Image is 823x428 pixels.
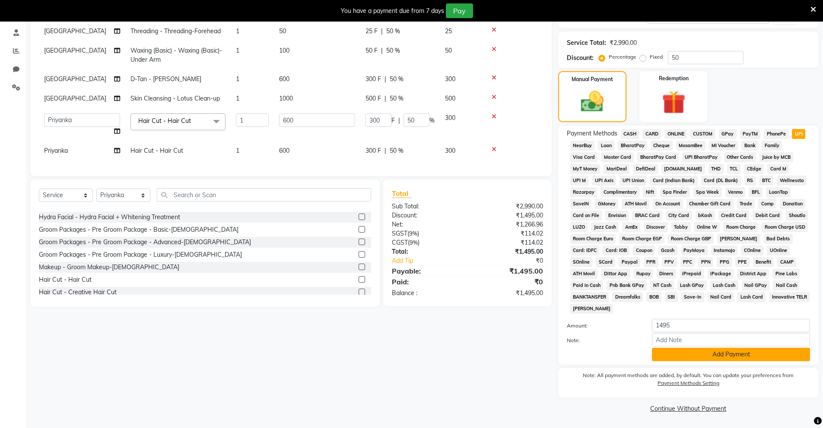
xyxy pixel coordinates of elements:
span: PPE [735,257,750,267]
span: [GEOGRAPHIC_DATA] [44,75,106,83]
span: 600 [279,147,289,154]
span: Credit Card [718,211,750,220]
span: BFL [749,187,763,197]
span: On Account [653,199,683,209]
span: Chamber Gift Card [686,199,734,209]
span: | [384,94,386,103]
span: Bank [741,141,758,151]
span: Cheque [651,141,673,151]
span: BTC [759,176,773,186]
span: Spa Week [693,187,722,197]
span: 300 F [365,75,381,84]
span: AmEx [622,222,640,232]
span: Dreamfolks [612,292,643,302]
span: Hair Cut - Hair Cut [130,147,183,154]
span: 25 F [365,27,378,36]
span: Donation [780,199,805,209]
span: Payment Methods [567,129,617,138]
div: Discount: [385,211,467,220]
span: Nail GPay [742,280,770,290]
span: Pine Labs [772,269,800,279]
span: 50 % [386,46,400,55]
span: NearBuy [570,141,595,151]
a: x [191,117,195,125]
img: _cash.svg [574,88,611,115]
span: BharatPay Card [637,152,679,162]
span: [PERSON_NAME] [570,304,613,314]
span: 1 [236,147,239,154]
span: Card (DL Bank) [701,176,741,186]
span: LoanTap [766,187,791,197]
span: 9% [410,239,418,246]
span: PPV [662,257,677,267]
div: Paid: [385,277,467,287]
label: Note: [560,337,646,344]
span: Spa Finder [660,187,690,197]
span: Dittor App [601,269,630,279]
span: UPI Axis [592,176,616,186]
span: BANKTANSFER [570,292,609,302]
div: ₹114.02 [467,229,550,238]
span: [PERSON_NAME] [717,234,760,244]
span: Coupon [633,245,655,255]
div: Hair Cut - Creative Hair Cut [39,288,117,297]
span: PPC [680,257,695,267]
input: Add Note [652,333,810,346]
span: CUSTOM [690,129,715,139]
span: 25 [445,27,452,35]
span: CAMP [777,257,796,267]
span: CASH [621,129,639,139]
span: BOB [646,292,661,302]
div: ₹1,495.00 [467,247,550,256]
div: Payable: [385,266,467,276]
label: Redemption [659,75,689,82]
label: Note: All payment methods are added, by default. You can update your preferences from [567,371,810,390]
span: Juice by MCB [759,152,794,162]
span: 50 % [386,27,400,36]
span: 500 F [365,94,381,103]
span: City Card [666,211,692,220]
label: Payment Methods Setting [658,379,719,387]
div: ₹1,495.00 [467,266,550,276]
span: SCard [596,257,615,267]
span: | [384,146,386,155]
div: ₹1,266.96 [467,220,550,229]
span: MariDeal [604,164,629,174]
span: Card: IOB [603,245,629,255]
span: | [398,116,400,125]
span: Lash GPay [677,280,707,290]
span: Hair Cut - Hair Cut [138,117,191,125]
div: Net: [385,220,467,229]
span: 1000 [279,94,293,102]
span: TCL [727,164,741,174]
div: Groom Packages - Pre Groom Package - Basic-[DEMOGRAPHIC_DATA] [39,225,238,234]
button: Add Payment [652,348,810,361]
div: Service Total: [567,38,606,47]
span: PPR [644,257,658,267]
div: ₹114.02 [467,238,550,247]
span: Paypal [619,257,640,267]
div: Groom Packages - Pre Groom Package - Luxury-[DEMOGRAPHIC_DATA] [39,250,242,259]
span: Card on File [570,211,602,220]
span: [GEOGRAPHIC_DATA] [44,27,106,35]
span: MyT Money [570,164,601,174]
span: | [381,46,383,55]
span: Bad Debts [764,234,793,244]
div: Groom Packages - Pre Groom Package - Advanced-[DEMOGRAPHIC_DATA] [39,238,251,247]
span: CARD [642,129,661,139]
span: Skin Cleansing - Lotus Clean-up [130,94,220,102]
span: THD [709,164,724,174]
span: iPrepaid [680,269,704,279]
span: Jazz Cash [591,222,619,232]
span: 300 [445,114,455,122]
span: Paid in Cash [570,280,604,290]
span: PhonePe [764,129,788,139]
span: CGST [392,239,408,246]
span: Diners [657,269,676,279]
div: Hydra Facial - Hydra Facial + Whitening Treatment [39,213,180,222]
span: Gcash [658,245,677,255]
span: District App [737,269,769,279]
label: Amount: [560,322,646,330]
span: 50 [445,47,452,54]
span: Online W [694,222,720,232]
